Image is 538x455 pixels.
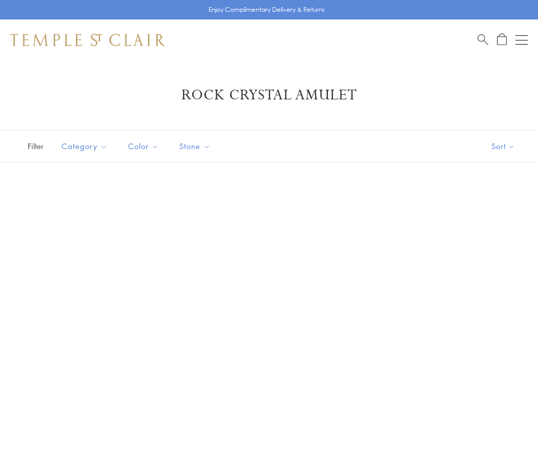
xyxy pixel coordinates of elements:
[172,135,218,158] button: Stone
[56,140,115,153] span: Category
[10,34,165,46] img: Temple St. Clair
[174,140,218,153] span: Stone
[123,140,167,153] span: Color
[54,135,115,158] button: Category
[209,5,325,15] p: Enjoy Complimentary Delivery & Returns
[497,33,507,46] a: Open Shopping Bag
[120,135,167,158] button: Color
[26,86,512,105] h1: Rock Crystal Amulet
[515,34,528,46] button: Open navigation
[478,33,488,46] a: Search
[468,131,538,162] button: Show sort by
